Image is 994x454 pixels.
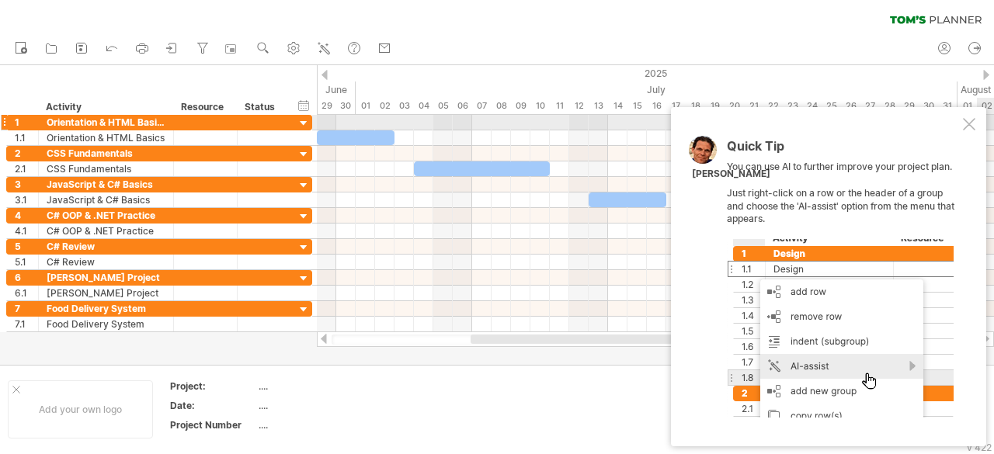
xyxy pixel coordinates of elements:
div: 3.1 [15,192,38,207]
div: Sunday, 20 July 2025 [725,98,744,114]
div: Date: [170,399,255,412]
div: 5.1 [15,255,38,269]
div: Friday, 4 July 2025 [414,98,433,114]
div: JavaScript & C# Basics [47,192,165,207]
div: .... [259,379,389,393]
div: 3 [15,177,38,192]
div: 4 [15,208,38,223]
div: Resource [181,99,228,115]
div: CSS Fundamentals [47,161,165,176]
div: July 2025 [356,81,958,98]
div: Thursday, 24 July 2025 [802,98,822,114]
div: C# OOP & .NET Practice [47,224,165,238]
div: Wednesday, 23 July 2025 [783,98,802,114]
div: Saturday, 26 July 2025 [841,98,860,114]
div: Activity [46,99,165,115]
div: 2.1 [15,161,38,176]
div: [PERSON_NAME] Project [47,270,165,285]
div: Project: [170,379,255,393]
div: Friday, 25 July 2025 [822,98,841,114]
div: Wednesday, 16 July 2025 [647,98,666,114]
div: 5 [15,239,38,254]
div: Orientation & HTML Basics [47,130,165,145]
div: Food Delivery System [47,317,165,331]
div: Thursday, 17 July 2025 [666,98,686,114]
div: JavaScript & C# Basics [47,177,165,192]
div: 7 [15,301,38,316]
div: Tuesday, 8 July 2025 [492,98,511,114]
div: Friday, 18 July 2025 [686,98,705,114]
div: Tuesday, 15 July 2025 [627,98,647,114]
div: 2 [15,146,38,161]
div: Wednesday, 30 July 2025 [919,98,938,114]
div: 4.1 [15,224,38,238]
div: Monday, 14 July 2025 [608,98,627,114]
div: Friday, 1 August 2025 [958,98,977,114]
div: Friday, 11 July 2025 [550,98,569,114]
div: Thursday, 10 July 2025 [530,98,550,114]
div: Thursday, 3 July 2025 [394,98,414,114]
div: Monday, 7 July 2025 [472,98,492,114]
div: Thursday, 31 July 2025 [938,98,958,114]
div: 7.1 [15,317,38,331]
div: Saturday, 5 July 2025 [433,98,453,114]
div: 1 [15,115,38,130]
div: CSS Fundamentals [47,146,165,161]
div: Sunday, 29 June 2025 [317,98,336,114]
div: Sunday, 13 July 2025 [589,98,608,114]
div: Saturday, 19 July 2025 [705,98,725,114]
div: Wednesday, 9 July 2025 [511,98,530,114]
div: Quick Tip [727,140,960,161]
div: Sunday, 6 July 2025 [453,98,472,114]
div: Food Delivery System [47,301,165,316]
div: .... [259,399,389,412]
div: 6.1 [15,286,38,300]
div: C# Review [47,255,165,269]
div: Tuesday, 29 July 2025 [899,98,919,114]
div: [PERSON_NAME] [692,168,770,181]
div: Monday, 21 July 2025 [744,98,763,114]
div: 1.1 [15,130,38,145]
div: Status [245,99,279,115]
div: .... [259,418,389,431]
div: You can use AI to further improve your project plan. Just right-click on a row or the header of a... [727,140,960,418]
div: Project Number [170,418,255,431]
div: Sunday, 27 July 2025 [860,98,880,114]
div: Tuesday, 22 July 2025 [763,98,783,114]
div: Monday, 28 July 2025 [880,98,899,114]
div: Tuesday, 1 July 2025 [356,98,375,114]
div: 6 [15,270,38,285]
div: v 422 [967,442,992,453]
div: C# OOP & .NET Practice [47,208,165,223]
div: Add your own logo [8,380,153,438]
div: C# Review [47,239,165,254]
div: Monday, 30 June 2025 [336,98,356,114]
div: Wednesday, 2 July 2025 [375,98,394,114]
div: Saturday, 12 July 2025 [569,98,589,114]
div: [PERSON_NAME] Project [47,286,165,300]
div: Orientation & HTML Basics [47,115,165,130]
